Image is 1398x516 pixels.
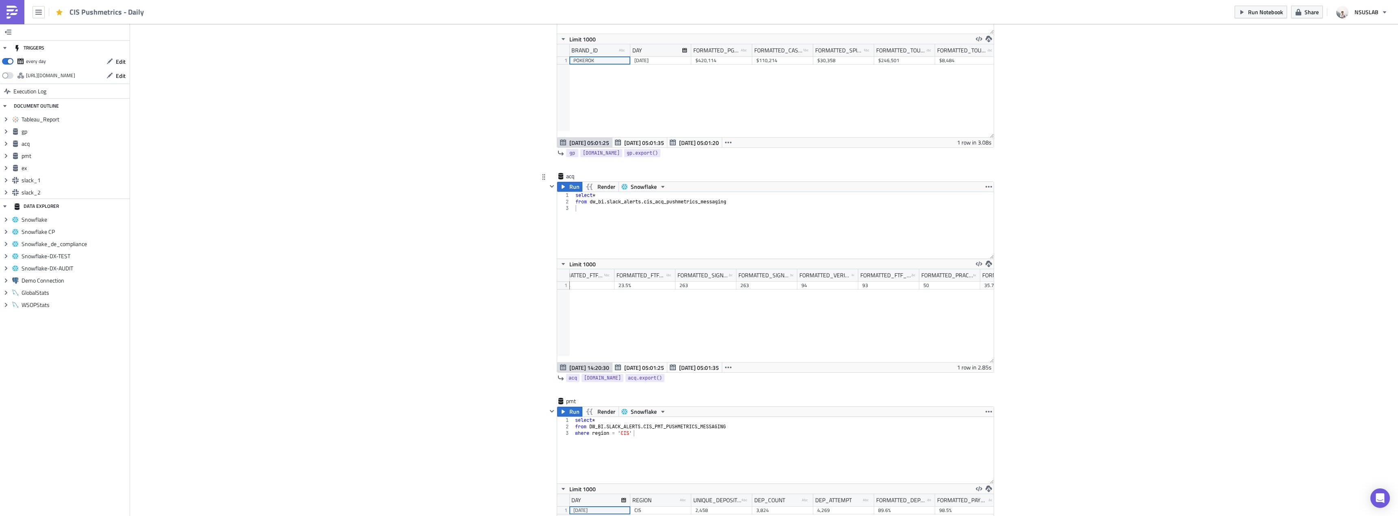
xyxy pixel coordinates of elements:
[558,281,610,289] div: 33.9%
[3,3,424,10] p: DAILY - CIS Pushmetrics for cis-analytic channel
[984,281,1037,289] div: 35.7%
[693,44,741,56] div: FORMATTED_PGGR
[817,56,870,65] div: $30,358
[1370,488,1390,508] div: Open Intercom Messenger
[619,407,669,417] button: Snowflake
[878,506,931,514] div: 89.6%
[860,269,911,281] div: FORMATTED_FTF_COUNT_30D_AVG
[619,182,669,192] button: Snowflake
[632,44,642,56] div: DAY
[583,149,620,157] span: [DOMAIN_NAME]
[582,407,619,417] button: Render
[1248,8,1283,16] span: Run Notebook
[569,374,577,382] span: acq
[22,177,128,184] span: slack_1
[547,406,557,416] button: Hide content
[957,138,992,147] div: 1 row in 3.08s
[22,216,128,223] span: Snowflake
[679,363,719,372] span: [DATE] 05:01:35
[695,506,748,514] div: 2,458
[571,44,598,56] div: BRAND_ID
[957,363,992,372] div: 1 row in 2.85s
[14,199,59,214] div: DATA EXPLORER
[566,172,599,180] span: acq
[677,269,729,281] div: FORMATTED_SIGNUP_COUNT_30D_AVG
[754,494,785,506] div: DEP_COUNT
[939,506,992,514] div: 98.5%
[547,181,557,191] button: Hide content
[569,35,596,43] span: Limit 1000
[557,138,612,147] button: [DATE] 05:01:25
[624,138,664,147] span: [DATE] 05:01:35
[799,269,851,281] div: FORMATTED_VERIFIED_SIGNUP_COUNT_30D_AVG
[22,240,128,248] span: Snowflake_de_compliance
[627,149,658,157] span: gp.export()
[876,494,927,506] div: FORMATTED_DEP_SUCCESS_RATE
[815,44,864,56] div: FORMATTED_SPIN_GGR
[557,182,582,192] button: Run
[878,56,931,65] div: $246,501
[634,56,687,65] div: [DATE]
[3,3,424,10] body: Rich Text Area. Press ALT-0 for help.
[26,55,46,67] div: every day
[597,407,615,417] span: Render
[582,374,623,382] a: [DOMAIN_NAME]
[937,44,988,56] div: FORMATTED_TOURNEY_OVERLAY
[22,253,128,260] span: Snowflake-DX-TEST
[624,149,660,157] a: gp.export()
[628,374,662,382] span: acq.export()
[862,281,915,289] div: 93
[982,269,1033,281] div: FORMATTED_FTF_CONV_30D_AVG
[26,69,75,82] div: https://pushmetrics.io/api/v1/report/NxL0X70LDW/webhook?token=347c65fd3135441da214c6e2cebc780e
[566,397,599,405] span: pmt
[597,182,615,192] span: Render
[679,138,719,147] span: [DATE] 05:01:20
[815,494,852,506] div: DEP_ATTEMPT
[557,417,574,423] div: 1
[754,44,803,56] div: FORMATTED_CASH_GGR
[22,116,128,123] span: Tableau_Report
[573,506,626,514] div: [DATE]
[557,192,574,199] div: 1
[679,281,732,289] div: 263
[923,281,976,289] div: 50
[22,301,128,309] span: WSOPStats
[580,149,622,157] a: [DOMAIN_NAME]
[22,189,128,196] span: slack_2
[937,494,988,506] div: FORMATTED_PAY_DEP_SUCCESS_RATE
[557,34,599,44] button: Limit 1000
[557,363,612,372] button: [DATE] 14:20:30
[571,494,581,506] div: DAY
[817,506,870,514] div: 4,269
[14,99,59,113] div: DOCUMENT OUTLINE
[569,182,580,192] span: Run
[740,281,793,289] div: 263
[566,374,580,382] a: acq
[22,277,128,284] span: Demo Connection
[22,228,128,235] span: Snowflake CP
[584,374,621,382] span: [DOMAIN_NAME]
[569,149,575,157] span: gp
[756,506,809,514] div: 3,824
[921,269,973,281] div: FORMATTED_PRACTICAL_FTF_COUNT_30D_AVG
[693,494,742,506] div: UNIQUE_DEPOSITORS
[625,374,664,382] a: acq.export()
[569,363,609,372] span: [DATE] 14:20:30
[1335,5,1349,19] img: Avatar
[632,494,651,506] div: REGION
[102,55,130,68] button: Edit
[1355,8,1378,16] span: NSUSLAB
[22,289,128,296] span: GlobalStats
[557,430,574,436] div: 3
[116,71,126,80] span: Edit
[116,57,126,66] span: Edit
[1235,6,1287,18] button: Run Notebook
[557,484,599,494] button: Limit 1000
[612,363,667,372] button: [DATE] 05:01:25
[569,138,609,147] span: [DATE] 05:01:25
[6,6,19,19] img: PushMetrics
[612,138,667,147] button: [DATE] 05:01:35
[738,269,790,281] div: FORMATTED_SIGNUP_24H_COUNT_30D_AVG
[801,281,854,289] div: 94
[876,44,927,56] div: FORMATTED_TOURNAMENT_GGR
